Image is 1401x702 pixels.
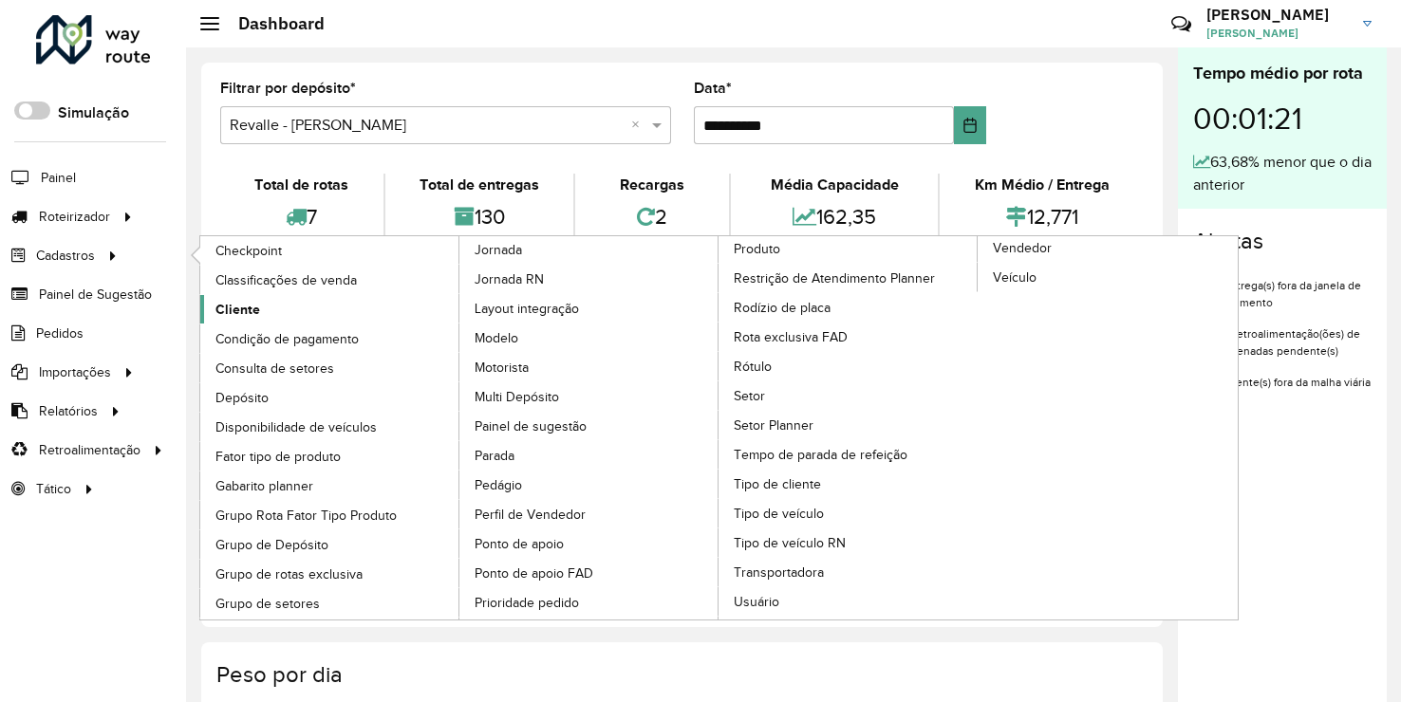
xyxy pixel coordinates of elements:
span: Perfil de Vendedor [475,505,586,525]
span: Grupo de setores [215,594,320,614]
a: Modelo [459,323,719,352]
a: Rótulo [719,352,979,380]
span: Prioridade pedido [475,593,579,613]
h4: Alertas [1193,228,1372,255]
a: Grupo Rota Fator Tipo Produto [200,501,460,529]
li: 7 - Cliente(s) fora da malha viária [1207,360,1372,391]
span: Modelo [475,328,518,348]
button: Choose Date [954,106,985,144]
span: Consulta de setores [215,359,334,379]
li: 80 - Retroalimentação(ões) de coordenadas pendente(s) [1207,311,1372,360]
span: Ponto de apoio [475,534,564,554]
span: Disponibilidade de veículos [215,417,377,437]
div: 162,35 [736,196,934,237]
span: Layout integração [475,299,579,319]
a: Rodízio de placa [719,293,979,322]
div: 2 [580,196,724,237]
span: Jornada [475,240,522,260]
a: Prioridade pedido [459,588,719,617]
span: Classificações de venda [215,270,357,290]
span: Depósito [215,388,269,408]
a: Produto [459,236,979,619]
div: 7 [225,196,379,237]
a: Consulta de setores [200,354,460,382]
span: Fator tipo de produto [215,447,341,467]
span: [PERSON_NAME] [1206,25,1349,42]
a: Tipo de veículo RN [719,528,979,557]
span: Jornada RN [475,269,544,289]
a: Jornada RN [459,265,719,293]
span: Roteirizador [39,207,110,227]
div: Recargas [580,174,724,196]
div: 63,68% menor que o dia anterior [1193,151,1372,196]
a: Perfil de Vendedor [459,500,719,528]
a: Motorista [459,353,719,381]
span: Clear all [631,114,647,137]
a: Multi Depósito [459,382,719,411]
span: Condição de pagamento [215,329,359,349]
a: Grupo de Depósito [200,530,460,559]
span: Grupo Rota Fator Tipo Produto [215,506,397,526]
a: Grupo de setores [200,589,460,618]
span: Produto [734,239,780,259]
span: Tipo de veículo [734,504,824,524]
a: Pedágio [459,471,719,499]
a: Setor Planner [719,411,979,439]
span: Transportadora [734,563,824,582]
span: Tipo de cliente [734,474,821,494]
span: Rota exclusiva FAD [734,327,848,347]
span: Tempo de parada de refeição [734,445,907,465]
a: Transportadora [719,558,979,586]
label: Data [694,77,732,100]
span: Painel de sugestão [475,416,587,436]
a: Classificações de venda [200,266,460,294]
a: Contato Rápido [1161,4,1202,45]
a: Gabarito planner [200,471,460,500]
a: Tipo de veículo [719,499,979,527]
h2: Dashboard [219,13,325,34]
a: Cliente [200,295,460,323]
a: Tipo de cliente [719,470,979,498]
a: Restrição de Atendimento Planner [719,264,979,292]
h3: [PERSON_NAME] [1206,6,1349,24]
span: Parada [475,446,514,466]
a: Rota exclusiva FAD [719,323,979,351]
span: Painel [41,168,76,188]
span: Rótulo [734,357,772,377]
span: Setor [734,386,765,406]
span: Checkpoint [215,241,282,261]
div: Tempo médio por rota [1193,61,1372,86]
div: Total de entregas [390,174,570,196]
a: Vendedor [719,236,1238,619]
span: Ponto de apoio FAD [475,563,593,583]
span: Restrição de Atendimento Planner [734,268,935,288]
span: Grupo de Depósito [215,535,328,555]
div: Km Médio / Entrega [944,174,1139,196]
a: Painel de sugestão [459,412,719,440]
a: Condição de pagamento [200,324,460,353]
a: Jornada [200,236,719,619]
span: Retroalimentação [39,440,140,460]
a: Ponto de apoio FAD [459,559,719,587]
div: Média Capacidade [736,174,934,196]
a: Parada [459,441,719,470]
a: Usuário [719,587,979,616]
div: 12,771 [944,196,1139,237]
span: Multi Depósito [475,387,559,407]
a: Layout integração [459,294,719,323]
span: Vendedor [993,238,1052,258]
a: Setor [719,381,979,410]
span: Tipo de veículo RN [734,533,846,553]
div: Total de rotas [225,174,379,196]
span: Gabarito planner [215,476,313,496]
span: Cliente [215,300,260,320]
span: Setor Planner [734,416,813,435]
span: Usuário [734,592,779,612]
span: Motorista [475,358,529,378]
a: Ponto de apoio [459,529,719,558]
span: Importações [39,362,111,382]
span: Tático [36,479,71,499]
span: Pedidos [36,323,84,343]
a: Grupo de rotas exclusiva [200,560,460,588]
span: Pedágio [475,475,522,495]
